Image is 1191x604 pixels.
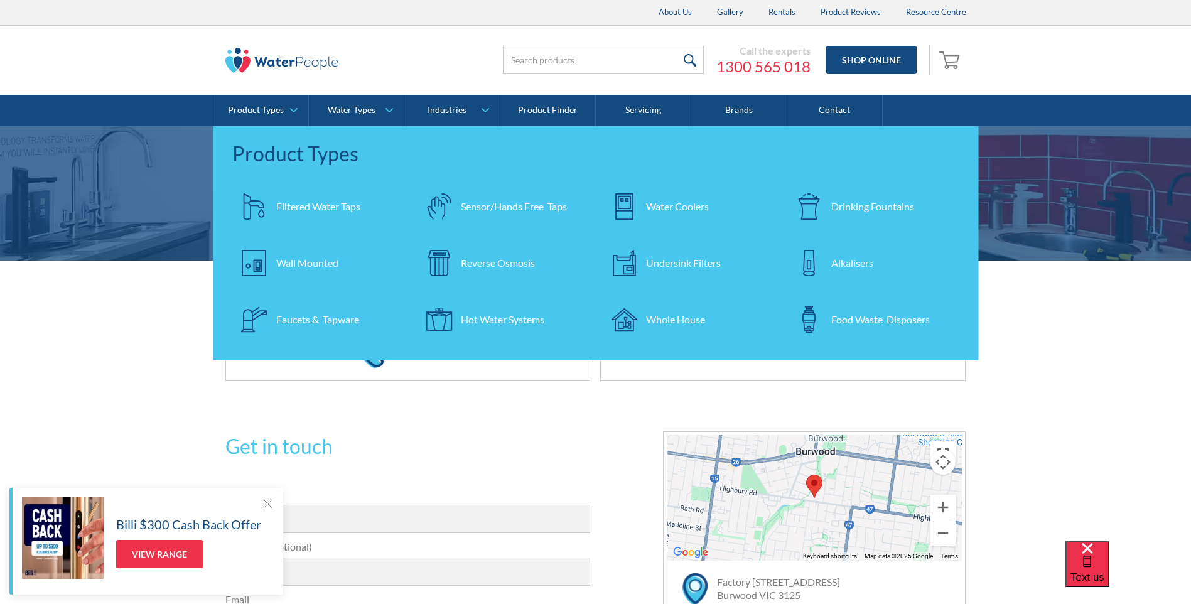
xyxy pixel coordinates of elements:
div: Sensor/Hands Free Taps [461,199,567,214]
a: Faucets & Tapware [232,298,405,342]
div: Faucets & Tapware [276,312,359,327]
a: Drinking Fountains [787,185,960,229]
a: Product Finder [500,95,596,126]
div: Food Waste Disposers [831,312,930,327]
iframe: podium webchat widget bubble [1065,541,1191,604]
h2: Get in touch [225,431,591,461]
div: Reverse Osmosis [461,256,535,271]
button: Zoom out [930,520,956,546]
a: View Range [116,540,203,568]
a: Water Coolers [602,185,775,229]
div: Industries [428,105,466,116]
a: Wall Mounted [232,241,405,285]
a: Water Types [309,95,404,126]
div: Water Types [328,105,375,116]
a: Industries [404,95,499,126]
a: Open empty cart [936,45,966,75]
div: Alkalisers [831,256,873,271]
a: Contact [787,95,883,126]
button: Map camera controls [930,450,956,475]
a: Food Waste Disposers [787,298,960,342]
div: Filtered Water Taps [276,199,360,214]
h5: Billi $300 Cash Back Offer [116,515,261,534]
a: Shop Online [826,46,917,74]
div: Call the experts [716,45,811,57]
div: Product Types [228,105,284,116]
label: Company (optional) [225,539,591,554]
a: Open this area in Google Maps (opens a new window) [670,544,711,561]
button: Keyboard shortcuts [803,552,857,561]
div: Undersink Filters [646,256,721,271]
img: Billi $300 Cash Back Offer [22,497,104,579]
button: Toggle fullscreen view [930,441,956,466]
div: Wall Mounted [276,256,338,271]
div: Hot Water Systems [461,312,544,327]
span: Map data ©2025 Google [865,553,933,559]
a: Filtered Water Taps [232,185,405,229]
div: Water Coolers [646,199,709,214]
a: Reverse Osmosis [417,241,590,285]
a: Brands [691,95,787,126]
a: Terms (opens in new tab) [940,553,958,559]
a: Product Types [213,95,308,126]
img: Google [670,544,711,561]
a: Whole House [602,298,775,342]
div: Map pin [801,470,827,503]
a: Sensor/Hands Free Taps [417,185,590,229]
div: Whole House [646,312,705,327]
a: Alkalisers [787,241,960,285]
img: The Water People [225,48,338,73]
a: Undersink Filters [602,241,775,285]
input: Search products [503,46,704,74]
div: Drinking Fountains [831,199,914,214]
img: shopping cart [939,50,963,70]
a: 1300 565 018 [716,57,811,76]
nav: Product Types [213,126,979,360]
div: Product Types [232,139,960,169]
button: Zoom in [930,495,956,520]
a: Factory [STREET_ADDRESS]Burwood VIC 3125 [717,576,840,601]
a: Servicing [596,95,691,126]
a: Hot Water Systems [417,298,590,342]
label: Name [225,487,591,502]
